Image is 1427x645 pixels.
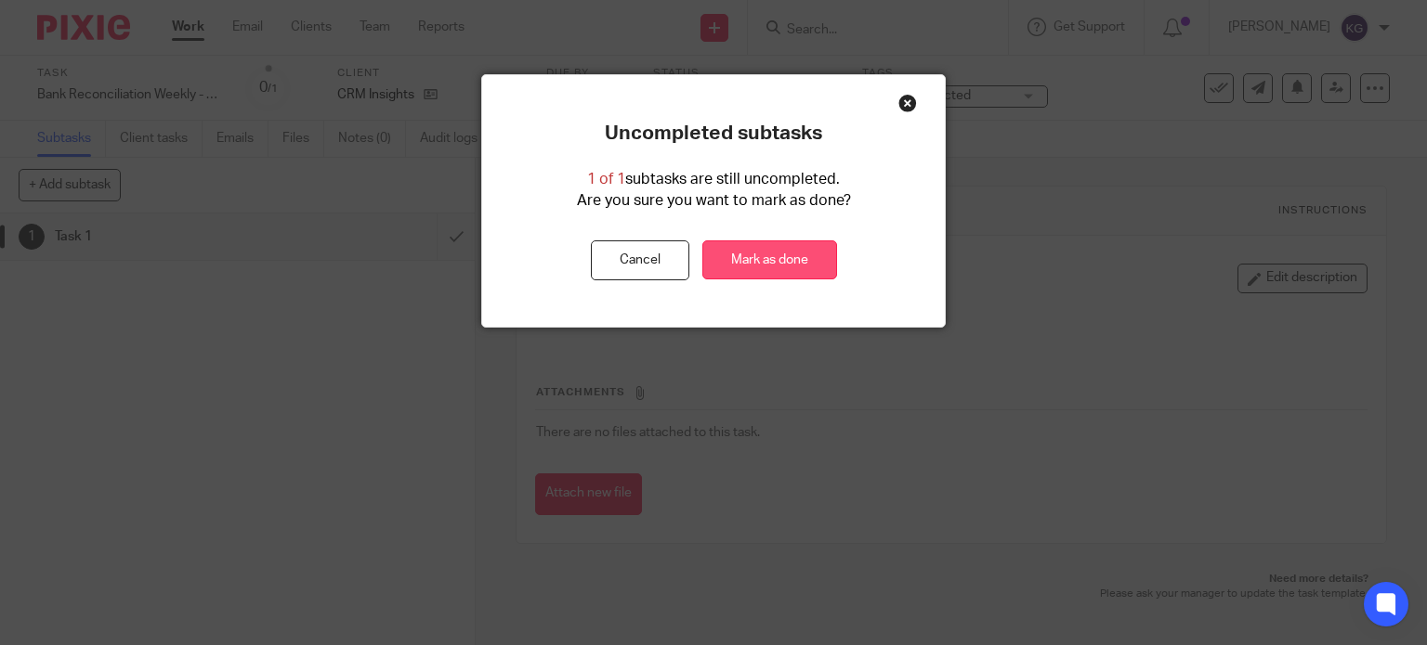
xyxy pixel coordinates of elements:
[591,240,689,280] button: Cancel
[605,122,822,146] p: Uncompleted subtasks
[587,169,840,190] p: subtasks are still uncompleted.
[702,240,837,280] a: Mark as done
[587,172,625,187] span: 1 of 1
[898,94,917,112] div: Close this dialog window
[577,190,851,212] p: Are you sure you want to mark as done?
